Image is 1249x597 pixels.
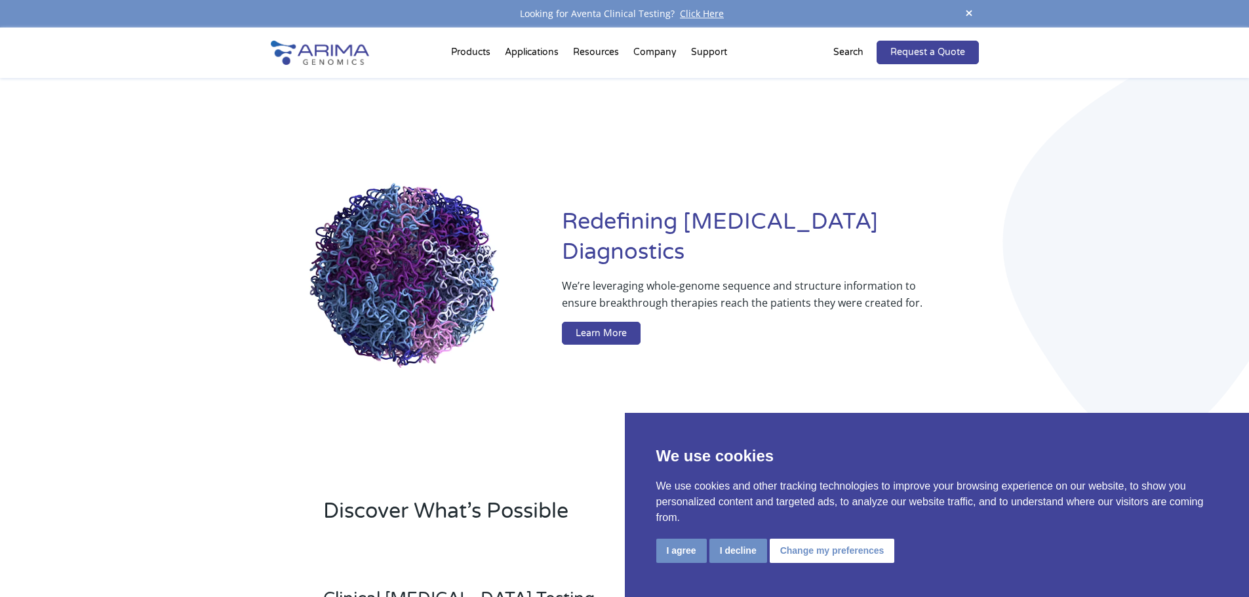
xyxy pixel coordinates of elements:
[675,7,729,20] a: Click Here
[877,41,979,64] a: Request a Quote
[271,41,369,65] img: Arima-Genomics-logo
[833,44,863,61] p: Search
[323,497,792,536] h2: Discover What’s Possible
[656,444,1218,468] p: We use cookies
[709,539,767,563] button: I decline
[562,322,641,345] a: Learn More
[770,539,895,563] button: Change my preferences
[656,478,1218,526] p: We use cookies and other tracking technologies to improve your browsing experience on our website...
[656,539,707,563] button: I agree
[562,277,926,322] p: We’re leveraging whole-genome sequence and structure information to ensure breakthrough therapies...
[562,207,978,277] h1: Redefining [MEDICAL_DATA] Diagnostics
[271,5,979,22] div: Looking for Aventa Clinical Testing?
